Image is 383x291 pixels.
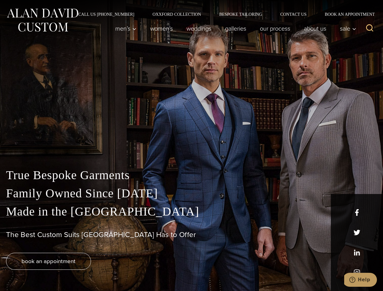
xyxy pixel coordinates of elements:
button: Men’s sub menu toggle [109,22,143,35]
a: Bespoke Tailoring [210,12,271,16]
a: About Us [297,22,333,35]
nav: Primary Navigation [109,22,360,35]
iframe: Opens a widget where you can chat to one of our agents [344,273,377,288]
a: book an appointment [6,253,91,270]
button: View Search Form [362,21,377,36]
p: True Bespoke Garments Family Owned Since [DATE] Made in the [GEOGRAPHIC_DATA] [6,166,377,221]
a: Oxxford Collection [143,12,210,16]
h1: The Best Custom Suits [GEOGRAPHIC_DATA] Has to Offer [6,230,377,239]
img: Alan David Custom [6,7,79,34]
span: book an appointment [22,257,76,266]
a: Women’s [143,22,180,35]
button: Sale sub menu toggle [333,22,360,35]
a: weddings [180,22,218,35]
a: Call Us [PHONE_NUMBER] [69,12,143,16]
a: Galleries [218,22,253,35]
nav: Secondary Navigation [69,12,377,16]
a: Our Process [253,22,297,35]
a: Book an Appointment [316,12,377,16]
a: Contact Us [271,12,316,16]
